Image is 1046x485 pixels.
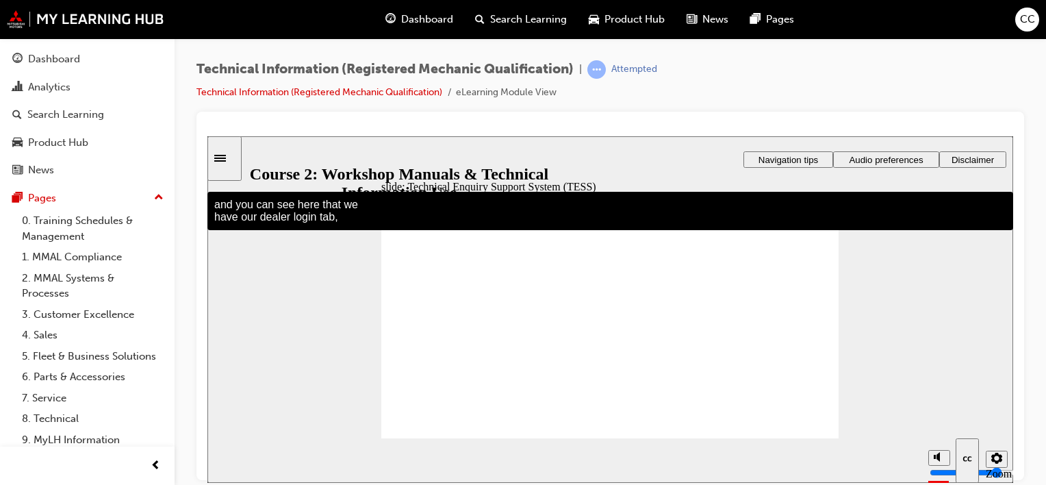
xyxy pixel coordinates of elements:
a: pages-iconPages [739,5,805,34]
button: Show captions (Ctrl+Alt+C) [748,302,771,347]
a: Technical Information (Registered Mechanic Qualification) [196,86,442,98]
a: 0. Training Schedules & Management [16,210,169,247]
button: DashboardAnalyticsSearch LearningProduct HubNews [5,44,169,186]
div: News [28,162,54,178]
button: Pages [5,186,169,211]
a: Product Hub [5,130,169,156]
a: 2. MMAL Systems & Processes [16,268,169,304]
span: learningRecordVerb_ATTEMPT-icon [587,60,606,79]
span: car-icon [589,11,599,28]
a: search-iconSearch Learning [464,5,578,34]
span: search-icon [475,11,485,28]
span: Pages [766,12,794,27]
div: Dashboard [28,51,80,67]
span: up-icon [154,189,164,207]
a: 7. Service [16,388,169,409]
span: CC [1020,12,1035,27]
a: 6. Parts & Accessories [16,366,169,388]
a: Search Learning [5,102,169,127]
span: news-icon [687,11,697,28]
div: Analytics [28,79,71,95]
button: Audio preferences [626,15,732,32]
a: 3. Customer Excellence [16,304,169,325]
a: car-iconProduct Hub [578,5,676,34]
span: Product Hub [604,12,665,27]
div: Pages [28,190,56,206]
input: volume [722,331,811,342]
span: guage-icon [12,53,23,66]
span: pages-icon [750,11,761,28]
a: Analytics [5,75,169,100]
span: chart-icon [12,82,23,94]
span: pages-icon [12,192,23,205]
li: eLearning Module View [456,85,557,101]
span: car-icon [12,137,23,149]
div: Search Learning [27,107,104,123]
span: | [579,62,582,77]
a: guage-iconDashboard [374,5,464,34]
div: Product Hub [28,135,88,151]
a: 1. MMAL Compliance [16,247,169,268]
a: news-iconNews [676,5,739,34]
button: Navigation tips [536,15,626,32]
span: News [702,12,728,27]
div: Attempted [611,63,657,76]
a: Dashboard [5,47,169,72]
button: Mute (Ctrl+Alt+M) [721,314,743,329]
button: Disclaimer [732,15,799,32]
span: Navigation tips [551,18,611,29]
a: 4. Sales [16,325,169,346]
span: search-icon [12,109,22,121]
label: Zoom to fit [778,332,804,368]
a: 9. MyLH Information [16,430,169,451]
span: prev-icon [151,458,161,475]
span: Dashboard [401,12,453,27]
div: misc controls [714,302,799,347]
button: CC [1015,8,1039,32]
span: Technical Information (Registered Mechanic Qualification) [196,62,574,77]
a: 5. Fleet & Business Solutions [16,346,169,367]
span: Audio preferences [641,18,715,29]
button: Settings [778,314,800,332]
span: Disclaimer [744,18,787,29]
a: News [5,158,169,183]
span: news-icon [12,164,23,177]
img: mmal [7,10,164,28]
a: 8. Technical [16,408,169,430]
span: guage-icon [385,11,396,28]
span: Search Learning [490,12,567,27]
